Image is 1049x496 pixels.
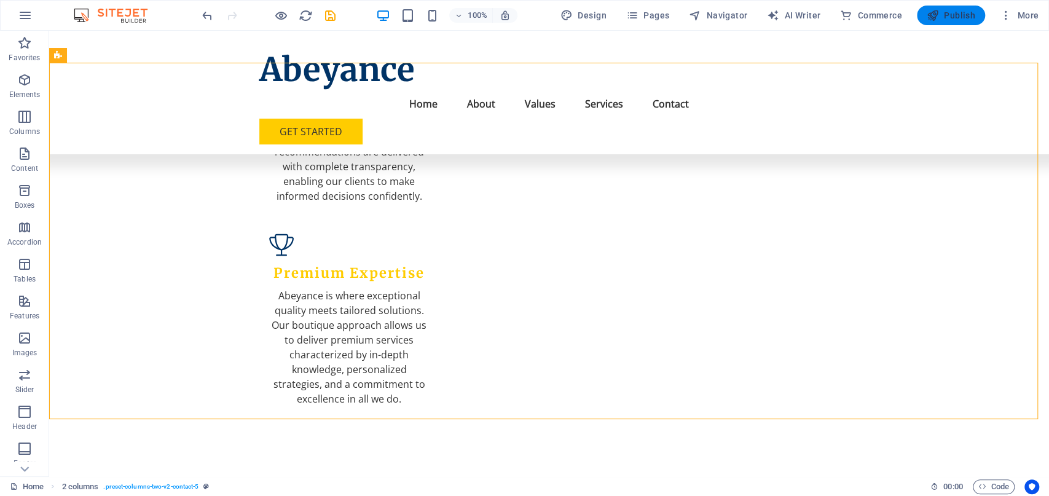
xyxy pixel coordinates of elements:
i: Reload page [299,9,313,23]
p: Accordion [7,237,42,247]
p: Footer [14,459,36,468]
a: Click to cancel selection. Double-click to open Pages [10,479,44,494]
button: save [323,8,337,23]
button: Code [973,479,1015,494]
span: Design [560,9,607,22]
button: Click here to leave preview mode and continue editing [273,8,288,23]
span: Pages [626,9,669,22]
h6: 100% [468,8,487,23]
p: Slider [15,385,34,395]
p: Images [12,348,37,358]
span: Commerce [840,9,902,22]
nav: breadcrumb [62,479,210,494]
button: More [995,6,1043,25]
p: Columns [9,127,40,136]
span: Publish [927,9,975,22]
button: Publish [917,6,985,25]
p: Header [12,422,37,431]
span: 2 columns [62,479,99,494]
p: Favorites [9,53,40,63]
i: On resize automatically adjust zoom level to fit chosen device. [500,10,511,21]
button: Commerce [835,6,907,25]
button: Pages [621,6,674,25]
button: Design [556,6,611,25]
i: Save (Ctrl+S) [323,9,337,23]
img: Editor Logo [71,8,163,23]
button: AI Writer [762,6,825,25]
span: : [952,482,954,491]
p: Features [10,311,39,321]
button: Navigator [684,6,752,25]
button: Usercentrics [1024,479,1039,494]
p: Content [11,163,38,173]
span: Navigator [689,9,747,22]
p: Boxes [15,200,35,210]
i: This element is a customizable preset [203,483,209,490]
span: More [1000,9,1039,22]
p: Tables [14,274,36,284]
span: 00 00 [943,479,962,494]
span: Code [978,479,1009,494]
button: 100% [449,8,493,23]
button: undo [200,8,214,23]
span: . preset-columns-two-v2-contact-5 [103,479,198,494]
div: Design (Ctrl+Alt+Y) [556,6,611,25]
p: Elements [9,90,41,100]
h6: Session time [930,479,963,494]
i: Undo: Change text (Ctrl+Z) [200,9,214,23]
span: AI Writer [767,9,820,22]
button: reload [298,8,313,23]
